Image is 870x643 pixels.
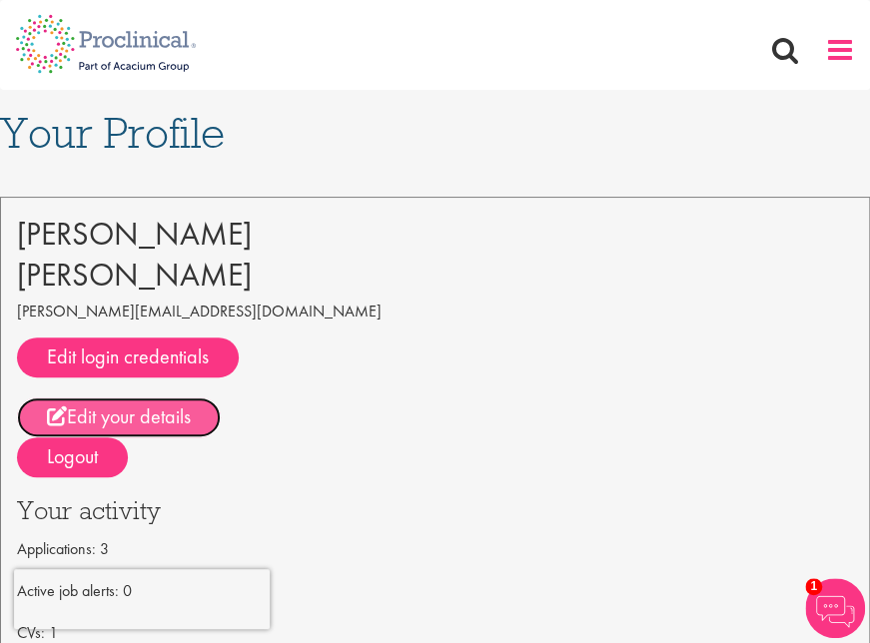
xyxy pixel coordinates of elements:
h3: Your activity [17,497,853,523]
p: [PERSON_NAME][EMAIL_ADDRESS][DOMAIN_NAME] [17,296,853,327]
a: Edit login credentials [17,337,239,377]
span: 1 [805,578,822,595]
a: Edit your details [17,397,221,437]
div: [PERSON_NAME] [17,255,853,296]
div: [PERSON_NAME] [17,214,853,255]
div: Logout [17,437,128,477]
img: Chatbot [805,578,865,638]
p: Active job alerts: 0 [17,575,853,607]
p: Applications: 3 [17,533,853,565]
iframe: reCAPTCHA [14,569,270,629]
